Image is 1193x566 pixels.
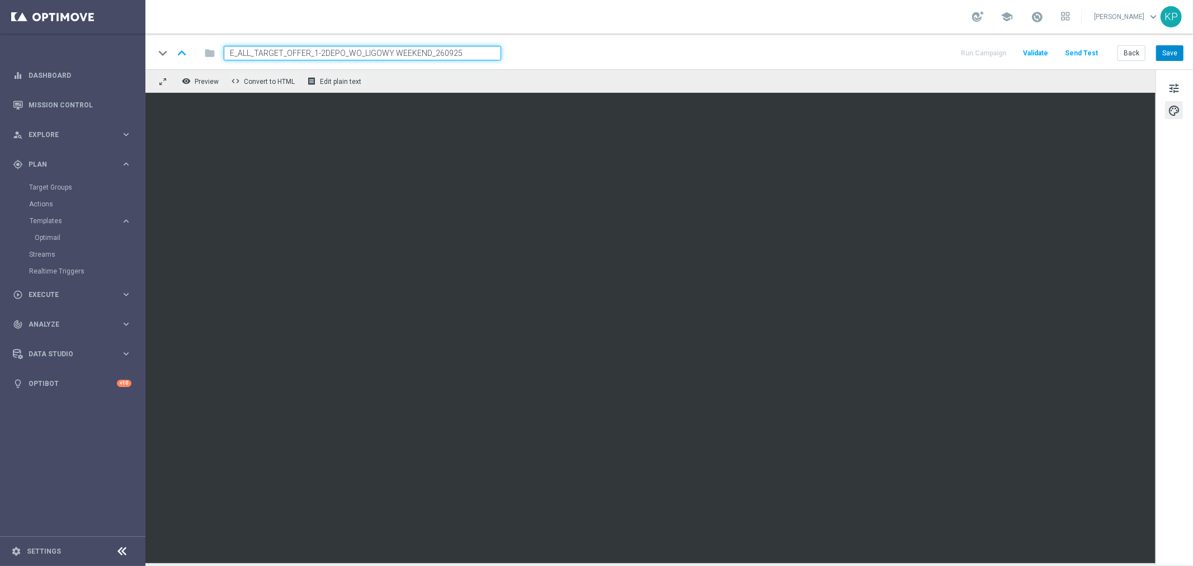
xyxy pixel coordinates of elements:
i: keyboard_arrow_up [173,45,190,62]
a: Optimail [35,233,116,242]
button: tune [1165,79,1183,97]
button: Back [1117,45,1145,61]
button: person_search Explore keyboard_arrow_right [12,130,132,139]
button: Templates keyboard_arrow_right [29,216,132,225]
div: Mission Control [13,90,131,120]
a: Dashboard [29,60,131,90]
div: Templates [30,218,121,224]
button: play_circle_outline Execute keyboard_arrow_right [12,290,132,299]
span: Plan [29,161,121,168]
div: Analyze [13,319,121,329]
button: equalizer Dashboard [12,71,132,80]
div: Explore [13,130,121,140]
span: Edit plain text [320,78,361,86]
span: Templates [30,218,110,224]
button: track_changes Analyze keyboard_arrow_right [12,320,132,329]
button: Send Test [1063,46,1100,61]
i: equalizer [13,70,23,81]
button: receipt Edit plain text [304,74,366,88]
button: Save [1156,45,1183,61]
div: Execute [13,290,121,300]
div: Optimail [35,229,144,246]
span: Data Studio [29,351,121,357]
button: remove_red_eye Preview [179,74,224,88]
span: Preview [195,78,219,86]
i: lightbulb [13,379,23,389]
div: Optibot [13,369,131,398]
div: Target Groups [29,179,144,196]
div: Data Studio [13,349,121,359]
button: palette [1165,101,1183,119]
div: +10 [117,380,131,387]
i: play_circle_outline [13,290,23,300]
span: keyboard_arrow_down [1147,11,1159,23]
i: keyboard_arrow_right [121,289,131,300]
button: code Convert to HTML [228,74,300,88]
i: gps_fixed [13,159,23,169]
i: person_search [13,130,23,140]
a: Streams [29,250,116,259]
span: Explore [29,131,121,138]
button: Mission Control [12,101,132,110]
i: keyboard_arrow_right [121,216,131,227]
button: lightbulb Optibot +10 [12,379,132,388]
div: Streams [29,246,144,263]
button: Data Studio keyboard_arrow_right [12,350,132,359]
a: Realtime Triggers [29,267,116,276]
i: keyboard_arrow_right [121,129,131,140]
span: code [231,77,240,86]
button: gps_fixed Plan keyboard_arrow_right [12,160,132,169]
span: Convert to HTML [244,78,295,86]
span: palette [1168,103,1180,118]
i: settings [11,546,21,556]
i: track_changes [13,319,23,329]
div: Realtime Triggers [29,263,144,280]
span: Validate [1023,49,1048,57]
a: [PERSON_NAME]keyboard_arrow_down [1093,8,1161,25]
a: Target Groups [29,183,116,192]
div: KP [1161,6,1182,27]
span: school [1001,11,1013,23]
div: Actions [29,196,144,213]
a: Actions [29,200,116,209]
i: remove_red_eye [182,77,191,86]
div: Templates [29,213,144,246]
span: Execute [29,291,121,298]
i: keyboard_arrow_right [121,159,131,169]
input: Enter a unique template name [224,46,501,60]
i: keyboard_arrow_right [121,319,131,329]
div: Dashboard [13,60,131,90]
i: receipt [307,77,316,86]
a: Optibot [29,369,117,398]
span: tune [1168,81,1180,96]
a: Settings [27,548,61,555]
a: Mission Control [29,90,131,120]
div: Plan [13,159,121,169]
button: Validate [1021,46,1050,61]
span: Analyze [29,321,121,328]
i: keyboard_arrow_right [121,348,131,359]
